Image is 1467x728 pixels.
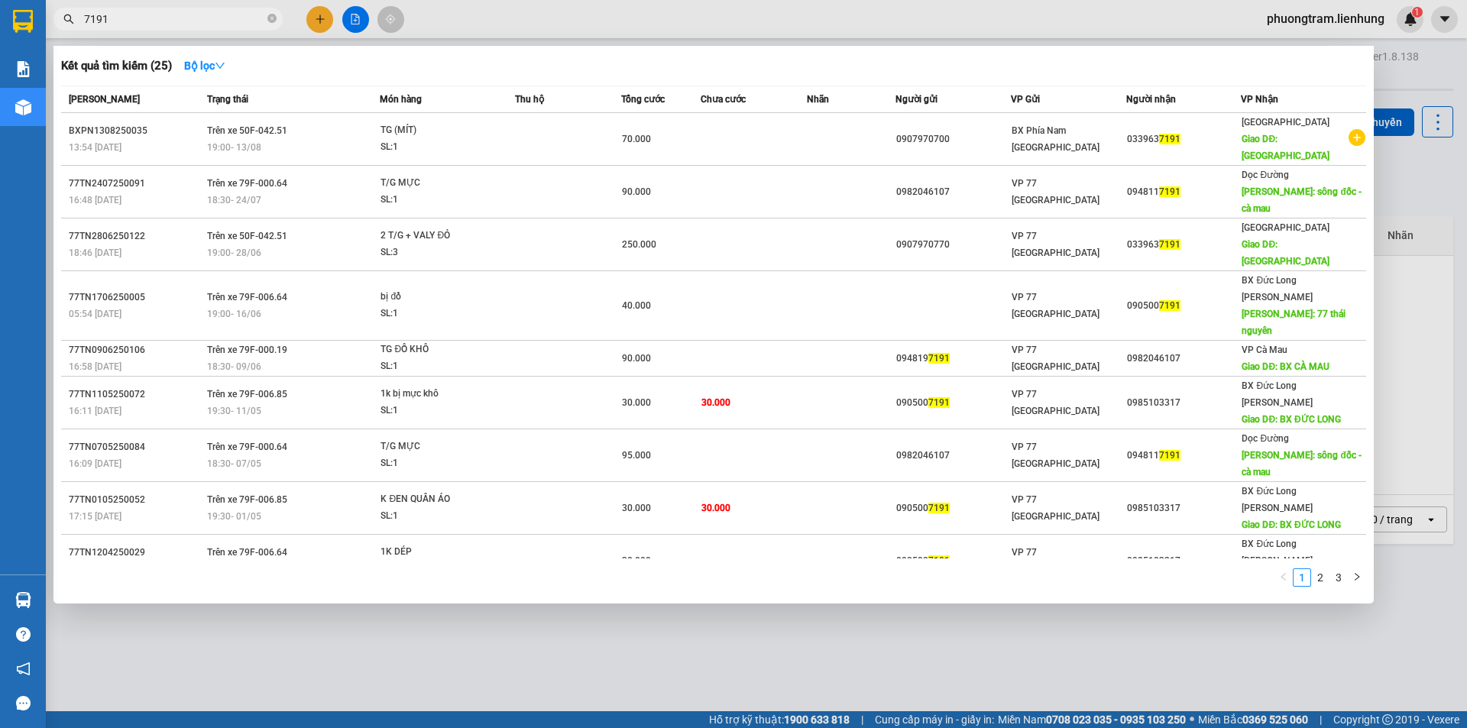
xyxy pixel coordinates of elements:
span: close-circle [267,14,277,23]
div: 77TN2407250091 [69,176,202,192]
span: 18:30 - 07/05 [207,458,261,469]
span: left [1279,572,1288,581]
div: SL: 1 [381,508,495,525]
span: 18:30 - 09/06 [207,361,261,372]
span: 7191 [1159,300,1180,311]
span: Nhãn [807,94,829,105]
div: T/G MỰC [381,175,495,192]
span: Dọc Đường [1242,170,1289,180]
img: warehouse-icon [15,99,31,115]
span: Trên xe 79F-006.64 [207,547,287,558]
span: Giao DĐ: BX ĐỨC LONG [1242,414,1340,425]
div: 0985103317 [1127,553,1241,569]
div: SL: 3 [381,244,495,261]
div: 77TN1204250029 [69,545,202,561]
div: TG (MÍT) [381,122,495,139]
div: 090500 [896,395,1010,411]
span: VP 77 [GEOGRAPHIC_DATA] [1012,494,1099,522]
span: VP 77 [GEOGRAPHIC_DATA] [1012,547,1099,574]
div: 77TN2806250122 [69,228,202,244]
span: BX Đức Long [PERSON_NAME] [1242,380,1313,408]
div: K ĐEN QUẦN ÁO [381,491,495,508]
span: Người nhận [1126,94,1176,105]
div: 2 T/G + VALY ĐỎ [381,228,495,244]
div: 1K DÉP [381,544,495,561]
span: 30.000 [622,397,651,408]
span: VP 77 [GEOGRAPHIC_DATA] [1012,345,1099,372]
span: Giao DĐ: [GEOGRAPHIC_DATA] [1242,134,1329,161]
span: 70.000 [622,134,651,144]
span: 16:58 [DATE] [69,361,121,372]
span: VP Nhận [1241,94,1278,105]
div: 0982046107 [1127,351,1241,367]
li: Previous Page [1274,568,1293,587]
div: 094811 [1127,448,1241,464]
span: plus-circle [1349,129,1365,146]
a: 3 [1330,569,1347,586]
div: 0985103317 [1127,395,1241,411]
span: 7191 [928,555,950,566]
span: notification [16,662,31,676]
span: Tổng cước [621,94,665,105]
span: Trên xe 79F-000.19 [207,345,287,355]
span: VP 77 [GEOGRAPHIC_DATA] [1012,178,1099,205]
div: 090500 [1127,298,1241,314]
span: 05:54 [DATE] [69,309,121,319]
span: 30.000 [622,503,651,513]
span: Trạng thái [207,94,248,105]
span: 19:30 - 01/05 [207,511,261,522]
span: [PERSON_NAME]: sông đốc - cà mau [1242,450,1361,477]
span: VP Cà Mau [1242,345,1287,355]
div: 77TN0105250052 [69,492,202,508]
span: question-circle [16,627,31,642]
div: 0907970700 [896,131,1010,147]
span: 7191 [928,397,950,408]
span: BX Phía Nam [GEOGRAPHIC_DATA] [1012,125,1099,153]
div: 090500 [896,553,1010,569]
div: 094811 [1127,184,1241,200]
div: 0907970770 [896,237,1010,253]
span: Trên xe 79F-000.64 [207,178,287,189]
span: VP 77 [GEOGRAPHIC_DATA] [1012,442,1099,469]
span: 7191 [1159,186,1180,197]
span: BX Đức Long [PERSON_NAME] [1242,539,1313,566]
span: 7191 [1159,239,1180,250]
span: 13:54 [DATE] [69,142,121,153]
span: 17:15 [DATE] [69,511,121,522]
h3: Kết quả tìm kiếm ( 25 ) [61,58,172,74]
span: VP 77 [GEOGRAPHIC_DATA] [1012,231,1099,258]
div: BXPN1308250035 [69,123,202,139]
span: 90.000 [622,186,651,197]
span: 19:00 - 13/08 [207,142,261,153]
li: Next Page [1348,568,1366,587]
span: 16:11 [DATE] [69,406,121,416]
span: message [16,696,31,710]
img: warehouse-icon [15,592,31,608]
span: 18:30 - 24/07 [207,195,261,205]
div: 0985103317 [1127,500,1241,516]
span: [PERSON_NAME] [69,94,140,105]
span: [GEOGRAPHIC_DATA] [1242,222,1329,233]
div: 0982046107 [896,184,1010,200]
button: Bộ lọcdown [172,53,238,78]
div: bị đồ [381,289,495,306]
span: 30.000 [701,503,730,513]
span: VP 77 [GEOGRAPHIC_DATA] [1012,389,1099,416]
button: right [1348,568,1366,587]
span: Dọc Đường [1242,433,1289,444]
span: 18:46 [DATE] [69,248,121,258]
span: search [63,14,74,24]
span: VP 77 [GEOGRAPHIC_DATA] [1012,292,1099,319]
span: 7191 [1159,450,1180,461]
strong: Bộ lọc [184,60,225,72]
span: Trên xe 50F-042.51 [207,125,287,136]
div: 090500 [896,500,1010,516]
div: TG ĐỒ KHÔ [381,341,495,358]
span: 19:30 - 11/05 [207,406,261,416]
span: 7191 [928,503,950,513]
input: Tìm tên, số ĐT hoặc mã đơn [84,11,264,28]
span: 16:09 [DATE] [69,458,121,469]
span: 30.000 [701,397,730,408]
span: Giao DĐ: BX ĐỨC LONG [1242,519,1340,530]
span: 16:48 [DATE] [69,195,121,205]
